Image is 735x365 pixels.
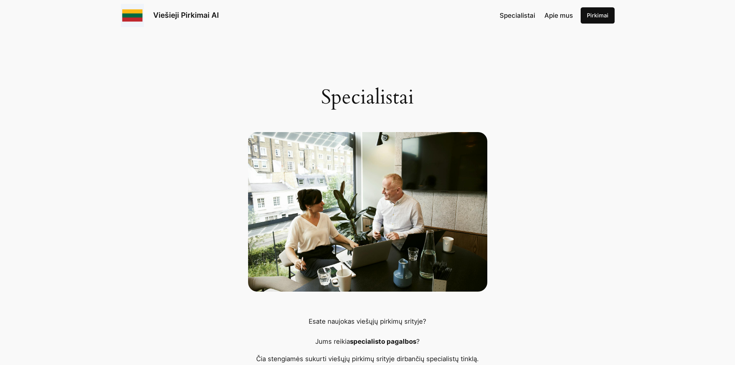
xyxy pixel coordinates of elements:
[500,10,573,20] nav: Navigation
[248,354,487,364] p: Čia stengiamės sukurti viešųjų pirkimų srityje dirbančių specialistų tinklą.
[153,10,219,20] a: Viešieji Pirkimai AI
[350,338,416,345] strong: specialisto pagalbos
[248,86,487,109] h1: Specialistai
[121,4,144,27] img: Viešieji pirkimai logo
[581,7,615,24] a: Pirkimai
[544,12,573,19] span: Apie mus
[544,10,573,20] a: Apie mus
[248,132,487,292] : man and woman discussing and sharing ideas
[248,316,487,346] p: Esate naujokas viešųjų pirkimų srityje? Jums reikia ?
[500,12,535,19] span: Specialistai
[500,10,535,20] a: Specialistai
